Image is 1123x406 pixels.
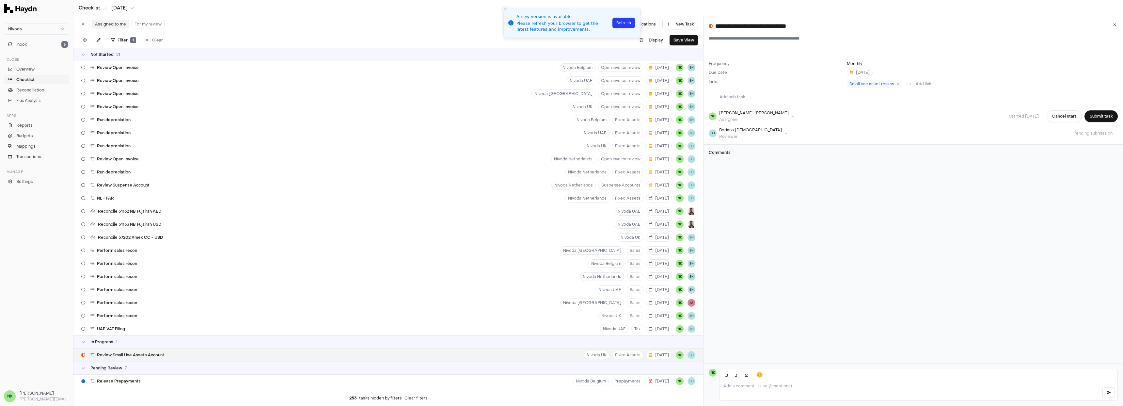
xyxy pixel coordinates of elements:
button: [DATE] [646,76,672,85]
button: Cancel start [1047,110,1082,122]
button: NK [676,273,684,281]
span: BH [688,273,695,281]
button: Prepayments [611,377,643,385]
div: Apps [4,110,69,121]
button: NK [676,77,684,85]
button: Sales [627,285,643,294]
div: Boriana [DEMOGRAPHIC_DATA] [719,127,782,133]
span: UAE VAT Filing [97,326,125,332]
button: Nivoda UK [584,351,609,359]
button: [DATE] [646,285,672,294]
span: 😊 [756,371,763,379]
span: Reconciliation [16,87,44,93]
span: Review Open Invoice [97,156,139,162]
button: Nivoda UAE [615,207,643,216]
p: [PERSON_NAME][EMAIL_ADDRESS][DOMAIN_NAME] [20,396,69,402]
button: NK [676,312,684,320]
span: Pending Review [90,365,122,371]
button: Open invoice review [598,155,643,163]
span: [DATE] [649,235,669,240]
button: Add link [905,79,935,89]
button: [DATE] [646,168,672,176]
a: Mappings [4,142,69,151]
button: BH [688,247,695,254]
button: [DATE] [646,325,672,333]
span: [DATE] [850,70,870,75]
button: BH [688,181,695,189]
button: Italic (Ctrl+I) [732,370,741,380]
button: [DATE] [646,233,672,242]
button: Nivoda Netherlands [551,181,596,189]
span: 21 [116,52,120,57]
button: Nivoda UK [570,103,595,111]
button: Nivoda Netherlands [565,168,609,176]
span: [DATE] [649,222,669,227]
label: Frequency [709,61,844,66]
span: NL - FAR [97,196,114,201]
button: [DATE] [646,312,672,320]
div: Manage [4,167,69,177]
button: Fixed Assets [612,129,643,137]
a: Flux Analysis [4,96,69,105]
button: Nivoda UK [618,233,643,242]
span: BH [688,168,695,176]
span: Perform sales recon [97,274,137,279]
span: Run depreciation [97,143,131,149]
div: Reviewer [719,134,782,139]
span: NK [4,390,16,402]
button: BH [688,312,695,320]
span: BH [688,234,695,241]
span: NK [676,351,684,359]
h3: [PERSON_NAME] [20,390,69,396]
span: [DATE] [649,130,669,136]
button: Open invoice review [598,103,643,111]
span: BH [688,129,695,137]
button: BH [688,260,695,268]
button: Nivoda UK [598,312,624,320]
span: Mappings [16,143,36,149]
button: [DATE] [646,103,672,111]
span: Review Open Invoice [97,91,139,96]
button: NK [676,155,684,163]
button: JP Smit [688,220,695,228]
span: Review Suspense Account [97,183,150,188]
button: BH [688,116,695,124]
button: BH [688,351,695,359]
span: 7 [125,365,127,371]
button: Nivoda Belgium [574,116,609,124]
span: [DATE] [649,209,669,214]
label: Due Date [709,70,844,75]
a: Checklist [79,5,100,11]
button: BH [688,286,695,294]
span: BH [688,64,695,72]
button: NK[PERSON_NAME] [PERSON_NAME]Assignee [709,110,795,122]
button: [DATE] [646,181,672,189]
span: [DATE] [649,300,669,305]
button: Nivoda Netherlands [564,390,609,398]
span: NK [709,112,717,120]
span: NK [676,129,684,137]
span: BH [688,142,695,150]
button: Open invoice review [598,63,643,72]
button: NK [676,194,684,202]
span: BH [688,155,695,163]
span: [DATE] [649,65,669,70]
span: NK [676,90,684,98]
button: Bold (Ctrl+B) [722,370,731,380]
a: Reconciliation [4,86,69,95]
button: 😊 [755,370,764,380]
button: Save View [670,35,698,45]
button: [DATE] [646,259,672,268]
span: BH [688,325,695,333]
button: Sales [627,272,643,281]
span: Inbox [16,41,27,47]
button: NK [676,220,684,228]
span: Overview [16,66,35,72]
